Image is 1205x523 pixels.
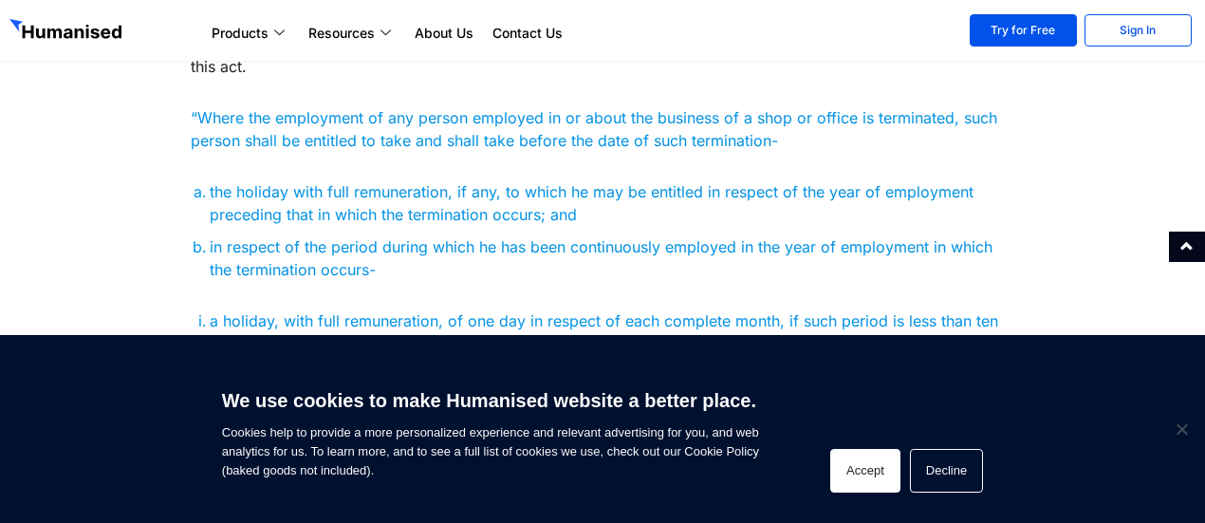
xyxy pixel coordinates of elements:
li: the holiday with full remuneration, if any, to which he may be entitled in respect of the year of... [210,180,1015,226]
a: Products [202,22,299,45]
button: Decline [910,449,983,493]
a: About Us [405,22,483,45]
h6: We use cookies to make Humanised website a better place. [222,387,759,414]
a: Sign In [1084,14,1192,47]
a: Resources [299,22,405,45]
span: Decline [1172,420,1191,439]
button: Accept [830,449,900,493]
li: a holiday, with full remuneration, of one day in respect of each complete month, if such period i... [210,309,1015,355]
li: in respect of the period during which he has been continuously employed in the year of employment... [210,235,1015,281]
a: Contact Us [483,22,572,45]
a: Try for Free [970,14,1077,47]
p: “Where the employment of any person employed in or about the business of a shop or office is term... [191,106,1015,152]
span: Cookies help to provide a more personalized experience and relevant advertising for you, and web ... [222,378,759,480]
img: GetHumanised Logo [9,19,125,44]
